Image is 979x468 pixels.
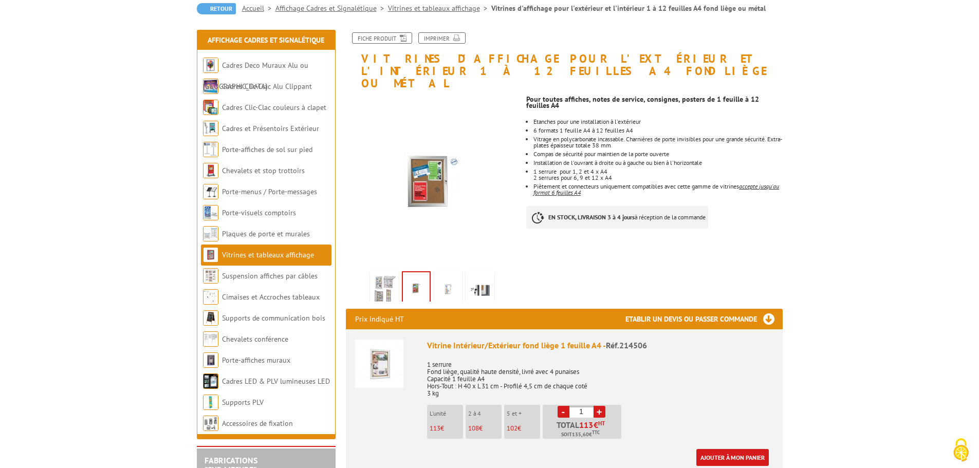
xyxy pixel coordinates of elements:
img: Vitrines et tableaux affichage [203,247,218,263]
sup: TTC [592,429,600,435]
li: 6 formats 1 feuille A4 à 12 feuilles A4 [533,127,782,134]
img: Chevalets et stop trottoirs [203,163,218,178]
a: Porte-affiches de sol sur pied [222,145,312,154]
p: à réception de la commande [526,206,708,229]
p: 1 serrure Fond liège, qualité haute densité, livré avec 4 punaises Capacité 1 feuille A4 Hors-Tou... [427,354,773,397]
a: Cadres LED & PLV lumineuses LED [222,377,330,386]
span: 113 [430,424,440,433]
img: Cadres Deco Muraux Alu ou Bois [203,58,218,73]
img: Chevalets conférence [203,331,218,347]
a: Porte-visuels comptoirs [222,208,296,217]
a: + [594,406,605,418]
span: Réf.214506 [606,340,647,350]
p: Total [545,421,621,439]
h1: Vitrines d'affichage pour l'extérieur et l'intérieur 1 à 12 feuilles A4 fond liège ou métal [338,32,790,90]
p: € [507,425,540,432]
span: € [594,421,598,429]
img: 214510_214511_2.jpg [436,273,460,305]
span: 135,60 [572,430,589,439]
img: Cadres Clic-Clac couleurs à clapet [203,100,218,115]
img: Cadres et Présentoirs Extérieur [203,121,218,136]
span: 108 [468,424,479,433]
p: 5 et + [507,410,540,417]
img: Cadres LED & PLV lumineuses LED [203,373,218,389]
img: Cookies (fenêtre modale) [948,437,974,463]
img: Vitrine Intérieur/Extérieur fond liège 1 feuille A4 [355,340,403,388]
img: Porte-menus / Porte-messages [203,184,218,199]
img: Accessoires de fixation [203,416,218,431]
img: vitrines_d_affichage_214506_1.jpg [372,273,397,305]
a: Cadres Clic-Clac couleurs à clapet [222,103,326,112]
a: Chevalets et stop trottoirs [222,166,305,175]
img: Porte-affiches muraux [203,352,218,368]
img: 214510_214511_3.jpg [468,273,492,305]
span: 102 [507,424,518,433]
a: Suspension affiches par câbles [222,271,318,280]
a: Accessoires de fixation [222,419,293,428]
sup: HT [598,420,605,427]
li: Vitrage en polycarbonate incassable. Charnières de porte invisibles pour une grande sécurité. Ext... [533,136,782,148]
em: accepte jusqu'au format 6 feuilles A4 [533,182,779,196]
a: - [558,406,569,418]
a: Retour [197,3,236,14]
a: Cadres Deco Muraux Alu ou [GEOGRAPHIC_DATA] [203,61,308,91]
li: 1 serrure pour 1, 2 et 4 x A4 2 serrures pour 6, 9 et 12 x A4 [533,169,782,181]
img: 214510_214511_1.jpg [346,95,519,268]
a: Supports de communication bois [222,313,325,323]
img: Supports de communication bois [203,310,218,326]
img: Suspension affiches par câbles [203,268,218,284]
p: 2 à 4 [468,410,502,417]
strong: EN STOCK, LIVRAISON 3 à 4 jours [548,213,635,221]
a: Plaques de porte et murales [222,229,310,238]
h3: Etablir un devis ou passer commande [625,309,783,329]
div: Vitrine Intérieur/Extérieur fond liège 1 feuille A4 - [427,340,773,351]
p: € [468,425,502,432]
a: Porte-affiches muraux [222,355,290,365]
p: Prix indiqué HT [355,309,404,329]
img: Cimaises et Accroches tableaux [203,289,218,305]
a: Fiche produit [352,32,412,44]
li: Vitrines d'affichage pour l'extérieur et l'intérieur 1 à 12 feuilles A4 fond liège ou métal [491,3,766,13]
img: 214510_214511_1.jpg [403,272,430,304]
img: Supports PLV [203,395,218,410]
img: Porte-affiches de sol sur pied [203,142,218,157]
a: Imprimer [418,32,466,44]
img: Porte-visuels comptoirs [203,205,218,220]
a: Porte-menus / Porte-messages [222,187,317,196]
a: Vitrines et tableaux affichage [222,250,314,259]
p: Etanches pour une installation à l'extérieur [533,119,782,125]
p: L'unité [430,410,463,417]
button: Cookies (fenêtre modale) [943,433,979,468]
a: Affichage Cadres et Signalétique [275,4,388,13]
a: Supports PLV [222,398,264,407]
a: Cadres Clic-Clac Alu Clippant [222,82,312,91]
a: Vitrines et tableaux affichage [388,4,491,13]
span: Soit € [561,430,600,439]
li: Piètement et connecteurs uniquement compatibles avec cette gamme de vitrines [533,183,782,196]
img: Plaques de porte et murales [203,226,218,241]
strong: Pour toutes affiches, notes de service, consignes, posters de 1 feuille à 12 feuilles A4 [526,95,759,110]
a: Chevalets conférence [222,334,288,344]
a: Cadres et Présentoirs Extérieur [222,124,319,133]
a: Cimaises et Accroches tableaux [222,292,320,302]
a: Ajouter à mon panier [696,449,769,466]
a: Accueil [242,4,275,13]
p: € [430,425,463,432]
li: Installation de l'ouvrant à droite ou à gauche ou bien à l'horizontale [533,160,782,166]
span: 113 [579,421,594,429]
a: Affichage Cadres et Signalétique [208,35,324,45]
li: Compas de sécurité pour maintien de la porte ouverte [533,151,782,157]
